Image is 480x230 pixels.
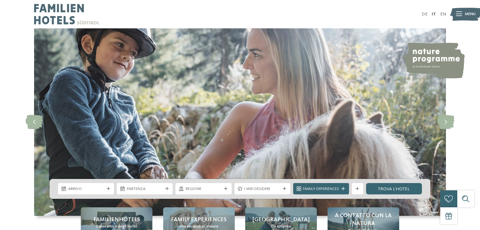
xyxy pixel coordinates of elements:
[244,186,280,192] span: I miei desideri
[366,183,422,194] a: trova l’hotel
[180,224,218,229] span: Una vacanza su misura
[34,28,446,216] img: Family hotel Alto Adige: the happy family places!
[303,186,339,192] span: Family Experiences
[93,216,140,224] span: Familienhotels
[68,186,104,192] span: Arrivo
[171,216,227,224] span: Family experiences
[186,186,222,192] span: Regione
[127,186,163,192] span: Partenza
[402,43,465,78] img: nature programme by Familienhotels Südtirol
[252,216,310,224] span: [GEOGRAPHIC_DATA]
[96,224,137,229] span: Panoramica degli hotel
[465,11,476,17] span: Menu
[432,12,436,16] a: IT
[422,12,428,16] a: DE
[440,12,446,16] a: EN
[271,224,291,229] span: Da scoprire
[333,212,394,227] span: A contatto con la natura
